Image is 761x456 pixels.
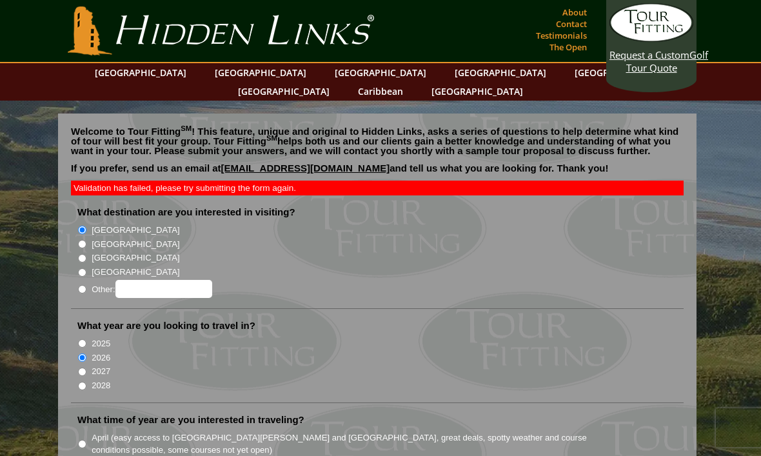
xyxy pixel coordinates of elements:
[533,26,590,45] a: Testimonials
[92,280,212,298] label: Other:
[232,82,336,101] a: [GEOGRAPHIC_DATA]
[92,352,110,364] label: 2026
[328,63,433,82] a: [GEOGRAPHIC_DATA]
[568,63,673,82] a: [GEOGRAPHIC_DATA]
[92,337,110,350] label: 2025
[88,63,193,82] a: [GEOGRAPHIC_DATA]
[351,82,410,101] a: Caribbean
[208,63,313,82] a: [GEOGRAPHIC_DATA]
[92,379,110,392] label: 2028
[181,124,192,132] sup: SM
[266,134,277,142] sup: SM
[115,280,212,298] input: Other:
[546,38,590,56] a: The Open
[77,319,255,332] label: What year are you looking to travel in?
[92,266,179,279] label: [GEOGRAPHIC_DATA]
[92,224,179,237] label: [GEOGRAPHIC_DATA]
[71,163,684,183] p: If you prefer, send us an email at and tell us what you are looking for. Thank you!
[425,82,529,101] a: [GEOGRAPHIC_DATA]
[92,365,110,378] label: 2027
[609,48,689,61] span: Request a Custom
[609,3,693,74] a: Request a CustomGolf Tour Quote
[71,181,684,195] div: Validation has failed, please try submitting the form again.
[92,238,179,251] label: [GEOGRAPHIC_DATA]
[77,206,295,219] label: What destination are you interested in visiting?
[77,413,304,426] label: What time of year are you interested in traveling?
[71,126,684,155] p: Welcome to Tour Fitting ! This feature, unique and original to Hidden Links, asks a series of que...
[221,163,390,173] a: [EMAIL_ADDRESS][DOMAIN_NAME]
[448,63,553,82] a: [GEOGRAPHIC_DATA]
[553,15,590,33] a: Contact
[559,3,590,21] a: About
[92,252,179,264] label: [GEOGRAPHIC_DATA]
